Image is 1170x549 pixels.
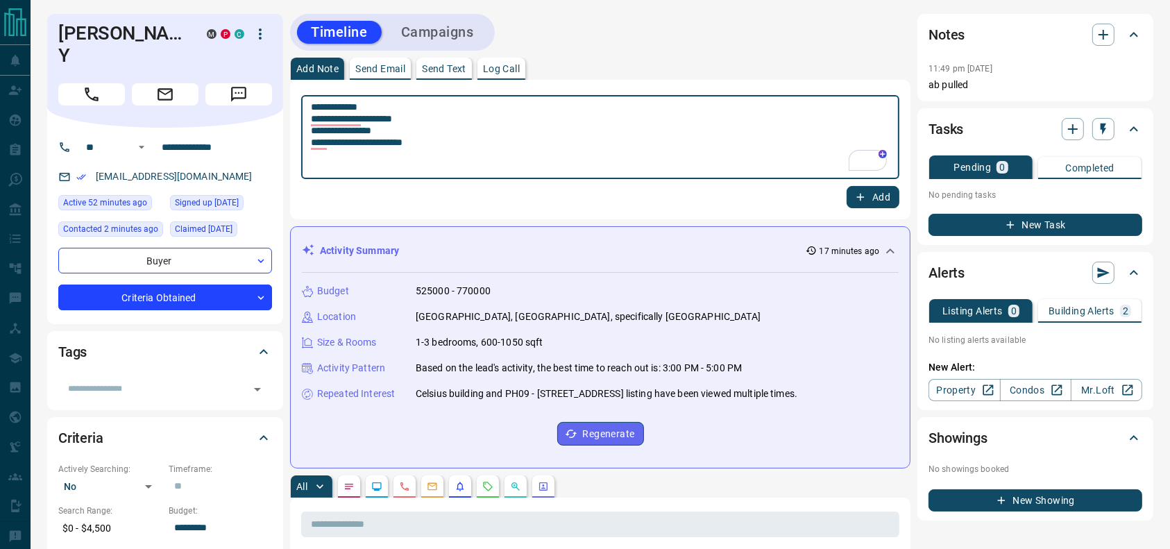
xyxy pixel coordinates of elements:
p: 525000 - 770000 [416,284,491,298]
svg: Listing Alerts [455,481,466,492]
button: New Showing [929,489,1142,512]
div: Tasks [929,112,1142,146]
p: Budget: [169,505,272,517]
div: Criteria Obtained [58,285,272,310]
a: Mr.Loft [1071,379,1142,401]
div: Activity Summary17 minutes ago [302,238,899,264]
button: Open [248,380,267,399]
p: Actively Searching: [58,463,162,475]
a: [EMAIL_ADDRESS][DOMAIN_NAME] [96,171,253,182]
h2: Notes [929,24,965,46]
button: Open [133,139,150,155]
svg: Lead Browsing Activity [371,481,382,492]
div: Mon Aug 18 2025 [58,221,163,241]
p: Send Text [422,64,466,74]
p: 0 [999,162,1005,172]
h2: Alerts [929,262,965,284]
div: mrloft.ca [207,29,217,39]
button: New Task [929,214,1142,236]
h2: Showings [929,427,987,449]
svg: Agent Actions [538,481,549,492]
p: Activity Pattern [317,361,385,375]
div: Criteria [58,421,272,455]
span: Signed up [DATE] [175,196,239,210]
button: Regenerate [557,422,644,446]
p: Add Note [296,64,339,74]
div: Notes [929,18,1142,51]
p: No listing alerts available [929,334,1142,346]
div: Mon Aug 18 2025 [58,195,163,214]
h1: [PERSON_NAME] Y [58,22,186,67]
svg: Requests [482,481,493,492]
p: Based on the lead's activity, the best time to reach out is: 3:00 PM - 5:00 PM [416,361,742,375]
p: $0 - $4,500 [58,517,162,540]
span: Active 52 minutes ago [63,196,147,210]
h2: Criteria [58,427,103,449]
a: Condos [1000,379,1071,401]
p: 1-3 bedrooms, 600-1050 sqft [416,335,543,350]
span: Claimed [DATE] [175,222,232,236]
p: ab pulled [929,78,1142,92]
p: Activity Summary [320,244,399,258]
p: 2 [1123,306,1128,316]
h2: Tasks [929,118,963,140]
div: condos.ca [235,29,244,39]
div: No [58,475,162,498]
button: Campaigns [387,21,488,44]
p: Pending [954,162,992,172]
div: Sat Aug 16 2025 [170,221,272,241]
a: Property [929,379,1000,401]
div: Tags [58,335,272,369]
button: Timeline [297,21,382,44]
div: Buyer [58,248,272,273]
div: Sat Jul 02 2016 [170,195,272,214]
svg: Calls [399,481,410,492]
div: Alerts [929,256,1142,289]
p: Log Call [483,64,520,74]
span: Message [205,83,272,105]
p: New Alert: [929,360,1142,375]
p: Budget [317,284,349,298]
p: No pending tasks [929,185,1142,205]
p: 11:49 pm [DATE] [929,64,992,74]
p: 17 minutes ago [820,245,880,257]
button: Add [847,186,899,208]
p: Listing Alerts [942,306,1003,316]
svg: Opportunities [510,481,521,492]
span: Contacted 2 minutes ago [63,222,158,236]
svg: Notes [344,481,355,492]
div: property.ca [221,29,230,39]
h2: Tags [58,341,87,363]
p: All [296,482,307,491]
p: Repeated Interest [317,387,395,401]
p: Building Alerts [1049,306,1114,316]
p: Size & Rooms [317,335,377,350]
textarea: To enrich screen reader interactions, please activate Accessibility in Grammarly extension settings [311,101,890,174]
span: Email [132,83,198,105]
p: No showings booked [929,463,1142,475]
svg: Email Verified [76,172,86,182]
p: Completed [1065,163,1114,173]
p: Search Range: [58,505,162,517]
p: [GEOGRAPHIC_DATA], [GEOGRAPHIC_DATA], specifically [GEOGRAPHIC_DATA] [416,310,761,324]
p: Location [317,310,356,324]
p: Celsius building and PH09 - [STREET_ADDRESS] listing have been viewed multiple times. [416,387,797,401]
p: 0 [1011,306,1017,316]
p: Send Email [355,64,405,74]
div: Showings [929,421,1142,455]
svg: Emails [427,481,438,492]
span: Call [58,83,125,105]
p: Timeframe: [169,463,272,475]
